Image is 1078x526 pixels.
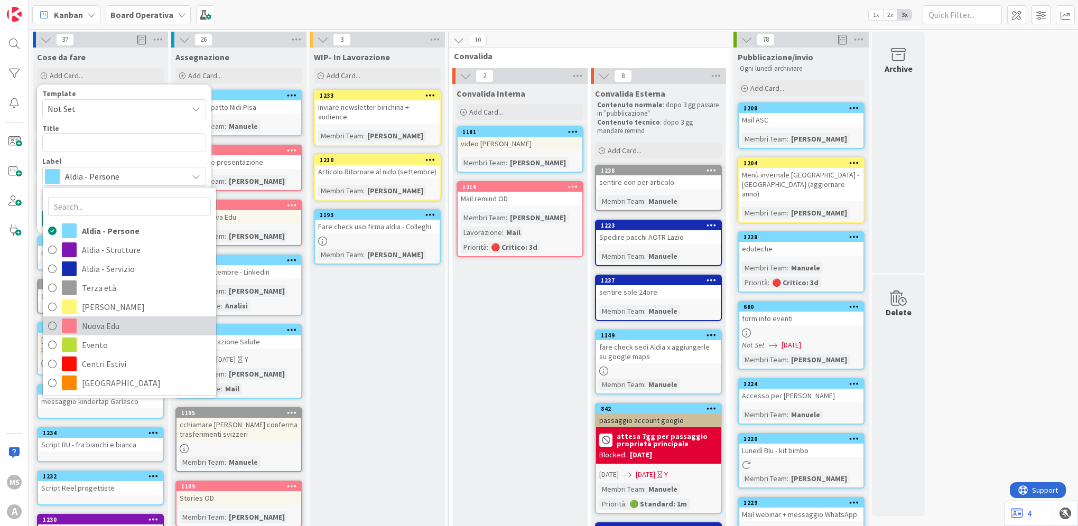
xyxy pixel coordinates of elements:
img: Visit kanbanzone.com [7,7,22,22]
span: : [225,175,226,187]
div: 1234 [38,428,163,438]
div: Script RU - fra bianchi e bianca [38,438,163,452]
div: 1237sentire sole 24ore [596,276,721,299]
span: Add Card... [327,71,360,80]
div: Membri Team [742,354,787,365]
div: 1109 [181,483,301,490]
div: 1195 [176,408,301,418]
span: 2 [476,70,494,82]
div: 1232Script Reel progettiste [38,472,163,495]
div: 1204 [744,159,863,167]
span: : [787,354,788,365]
div: 🔴 Critico: 3d [769,277,821,288]
div: 1099 [181,147,301,154]
div: 1109 [176,482,301,491]
div: Fare check uso firma aldia - Colleghi [315,220,440,233]
div: 1230 [38,515,163,524]
div: 1216Mail remind OD [458,182,582,205]
span: : [225,120,226,132]
span: 3x [897,10,912,20]
div: Mail ASC [739,113,863,127]
div: 1210Articolo Ritornare al nido (settembre) [315,155,440,179]
div: Report Settembre - Linkedin [176,265,301,279]
div: [PERSON_NAME] [365,130,426,142]
div: 1181 [462,128,582,136]
a: [PERSON_NAME] [43,297,216,316]
div: [DEMOGRAPHIC_DATA] partecipazione - per il [DATE] [38,333,163,356]
span: Aldia - Persone [65,169,182,184]
div: 1241Grafiche pubblicità Luino x 2026 [38,280,163,303]
b: Board Operativa [110,10,173,20]
span: Aldia - Persone [82,223,211,239]
span: Convalida Esterna [595,88,665,99]
div: 842passaggio account google [596,404,721,427]
div: 1223 [596,221,721,230]
div: 1243Report Settembre IG, Facebook [38,237,163,260]
div: Stories OD [176,491,301,505]
div: Membri Team [742,409,787,420]
span: : [487,241,488,253]
div: Membri Team [599,195,644,207]
div: Membri Team [318,185,363,196]
span: : [225,368,226,380]
div: Svecchiare presentazione [176,155,301,169]
div: 1239 [176,91,301,100]
div: 680 [744,303,863,311]
div: 1210 [315,155,440,165]
div: 1232 [43,473,163,480]
span: 26 [194,33,212,46]
span: 1x [869,10,883,20]
div: Manuele [646,250,680,262]
a: Evento [43,335,216,354]
div: 1242 [176,256,301,265]
span: : [363,185,365,196]
span: : [787,262,788,274]
div: 1216 [462,183,582,191]
span: Cose da fare [37,52,86,62]
div: 1193 [320,211,440,219]
span: [GEOGRAPHIC_DATA] [82,375,211,391]
span: : [502,227,504,238]
div: Archive [885,62,913,75]
div: Grafiche pubblicità Luino x 2026 [38,289,163,303]
strong: Contenuto tecnico [597,118,660,127]
div: 🔴 Critico: 3d [488,241,540,253]
a: Aldia - Persone [43,221,216,240]
span: Terza età [82,280,211,296]
span: Evento [82,337,211,353]
span: Not Set [48,102,180,116]
div: 1202 [176,201,301,210]
a: [GEOGRAPHIC_DATA] [43,373,216,392]
div: cchiamare [PERSON_NAME] conferma trasferimenti svizzeri [176,418,301,441]
div: Y [664,469,668,480]
div: [PERSON_NAME] [788,133,850,145]
div: 1233Inviare newsletter birichina + audience [315,91,440,124]
div: 1149fare check sedi Aldia x aggiungerle su google maps [596,331,721,363]
div: 1223Spedire pacchi AOTR Lazio [596,221,721,244]
span: : [644,483,646,495]
div: 1224 [739,379,863,389]
span: Aldia - Strutture [82,242,211,258]
div: MS [7,475,22,490]
div: 1239Report Impatto Nidi Pisa [176,91,301,114]
div: Accesso per [PERSON_NAME] [739,389,863,402]
span: [PERSON_NAME] [82,299,211,315]
div: 1238sentire eon per articolo [596,166,721,189]
div: Manuele [226,456,261,468]
div: 1237 [601,277,721,284]
div: Manuele [646,195,680,207]
div: 1224Accesso per [PERSON_NAME] [739,379,863,402]
input: Search... [48,197,211,216]
div: 1233 [315,91,440,100]
div: Membri Team [318,130,363,142]
span: Label [42,157,61,165]
div: Membri Team [599,305,644,317]
div: 1228eduteche [739,232,863,256]
div: 1202 [181,202,301,209]
p: Ogni lunedì archiviare [740,64,862,73]
span: : [644,379,646,390]
div: 1195 [181,409,301,417]
div: sentire sole 24ore [596,285,721,299]
div: 1099 [176,146,301,155]
div: Membri Team [742,207,787,219]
